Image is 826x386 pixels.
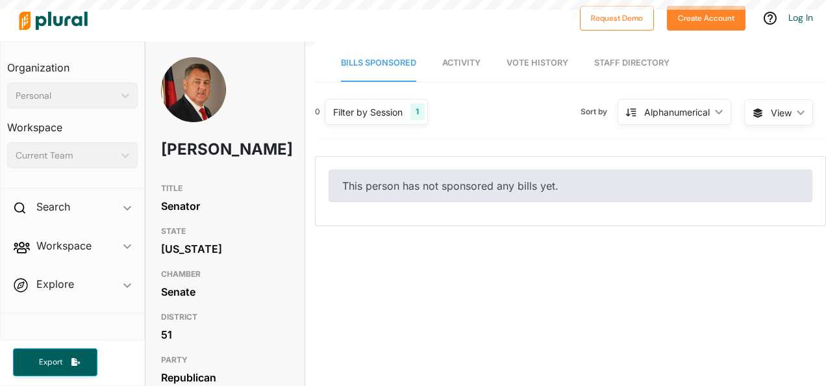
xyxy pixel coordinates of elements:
a: Activity [442,45,481,82]
a: Vote History [507,45,568,82]
h3: CHAMBER [161,266,289,282]
div: Senator [161,196,289,216]
span: Sort by [581,106,618,118]
a: Bills Sponsored [341,45,416,82]
div: Alphanumerical [644,105,710,119]
h2: Search [36,199,70,214]
div: 0 [315,106,320,118]
div: Filter by Session [333,105,403,119]
div: 1 [410,103,424,120]
div: This person has not sponsored any bills yet. [329,170,812,202]
span: Bills Sponsored [341,58,416,68]
h1: [PERSON_NAME] [161,130,238,169]
a: Create Account [667,10,745,24]
div: Current Team [16,149,116,162]
div: Personal [16,89,116,103]
span: Vote History [507,58,568,68]
span: View [771,106,792,120]
h3: TITLE [161,181,289,196]
h3: Organization [7,49,138,77]
button: Request Demo [580,6,654,31]
div: [US_STATE] [161,239,289,259]
h3: STATE [161,224,289,239]
h3: DISTRICT [161,309,289,325]
h3: Workspace [7,109,138,137]
a: Request Demo [580,10,654,24]
button: Create Account [667,6,745,31]
div: 51 [161,325,289,344]
span: Activity [442,58,481,68]
img: Headshot of Steve Gooch [161,57,226,131]
a: Staff Directory [594,45,670,82]
h3: PARTY [161,352,289,368]
button: Export [13,348,97,376]
span: Export [30,357,71,368]
a: Log In [788,12,813,23]
div: Senate [161,282,289,302]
